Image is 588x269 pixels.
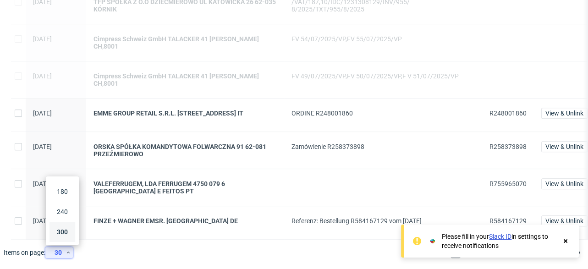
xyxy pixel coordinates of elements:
[291,72,475,80] div: FV 49/07/2025/VP,FV 50/07/2025/VP,F V 51/07/2025/VP
[428,236,437,246] img: Slack
[93,143,277,158] a: ORSKA SPÓŁKA KOMANDYTOWA FOLWARCZNA 91 62-081 PRZEŹMIEROWO
[489,180,527,187] span: R755965070
[291,180,475,187] div: -
[33,143,52,150] span: [DATE]
[541,110,588,117] a: View & Unlink
[93,110,277,117] a: EMME GROUP RETAIL S.R.L. [STREET_ADDRESS] IT
[53,185,71,198] div: 180
[541,180,588,187] a: View & Unlink
[545,110,583,116] span: View & Unlink
[49,246,66,259] div: 30
[489,233,511,240] a: Slack ID
[93,72,277,87] a: Cimpress Schweiz GmbH TALACKER 41 [PERSON_NAME] CH,8001
[291,35,475,43] div: FV 54/07/2025/VP,FV 55/07/2025/VP
[53,165,71,178] div: 120
[541,143,588,150] a: View & Unlink
[545,218,583,224] span: View & Unlink
[53,205,71,218] div: 240
[489,110,527,117] span: R248001860
[442,232,557,250] div: Please fill in your in settings to receive notifications
[541,141,588,152] button: View & Unlink
[93,35,277,50] a: Cimpress Schweiz GmbH TALACKER 41 [PERSON_NAME] CH,8001
[93,217,277,225] a: FINZE + WAGNER EMSR. [GEOGRAPHIC_DATA] DE
[53,225,71,238] div: 300
[33,72,52,80] span: [DATE]
[93,180,277,195] a: VALEFERRUGEM, LDA FERRUGEM 4750 079 6 [GEOGRAPHIC_DATA] E FEITOS PT
[541,217,588,225] a: View & Unlink
[541,215,588,226] button: View & Unlink
[291,143,475,150] div: Zamówienie R258373898
[541,108,588,119] button: View & Unlink
[33,217,52,225] span: [DATE]
[4,248,45,257] span: Items on page:
[33,35,52,43] span: [DATE]
[545,143,583,150] span: View & Unlink
[541,178,588,189] button: View & Unlink
[33,180,52,187] span: [DATE]
[291,217,475,225] div: Referenz: Bestellung R584167129 vom [DATE]
[489,217,527,225] span: R584167129
[291,110,475,117] div: ORDINE R248001860
[545,181,583,187] span: View & Unlink
[33,110,52,117] span: [DATE]
[489,143,527,150] span: R258373898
